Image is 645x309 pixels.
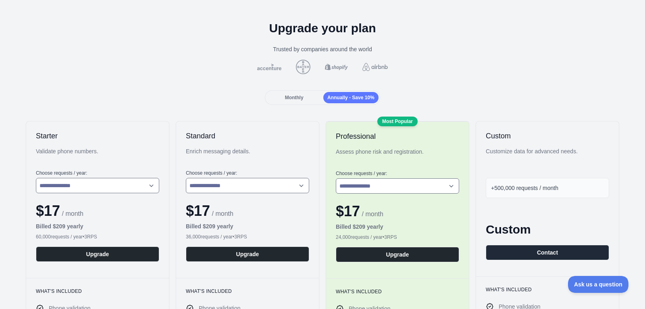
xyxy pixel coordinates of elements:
[186,131,309,141] h2: Standard
[186,170,309,176] label: Choose requests / year :
[486,147,609,163] div: Customize data for advanced needs.
[336,170,459,177] label: Choose requests / year :
[186,147,309,163] div: Enrich messaging details.
[336,148,459,164] div: Assess phone risk and registration.
[336,132,459,141] h2: Professional
[486,131,609,141] h2: Custom
[568,276,629,293] iframe: Toggle Customer Support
